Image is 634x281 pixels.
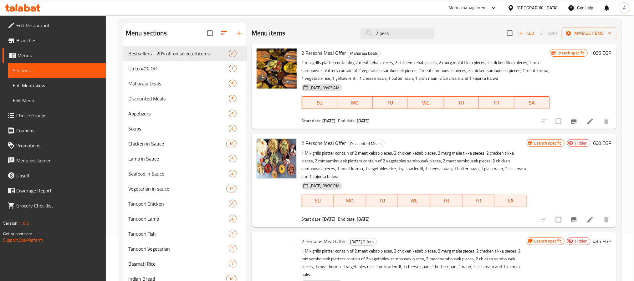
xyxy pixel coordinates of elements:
span: Tandoori Fish [128,230,229,238]
a: Edit menu item [586,118,594,125]
span: TU [369,196,396,205]
span: Seafood in Sauce [128,170,229,177]
b: [DATE] [323,117,336,125]
a: Menu disclaimer [3,153,106,168]
span: Select to update [552,213,565,226]
a: Edit Restaurant [3,18,106,33]
span: Get support on: [3,230,32,238]
div: items [229,95,237,102]
button: SA [514,96,550,109]
div: Tandoori Fish2 [123,226,247,241]
span: Edit Restaurant [16,22,101,29]
span: 4 [229,126,236,132]
span: Branch specific [532,140,564,146]
span: Add item [516,28,536,38]
span: SA [497,196,524,205]
div: Tandoori Vegetarian3 [123,241,247,256]
h6: 1066 EGP [590,49,611,57]
div: Menu-management [449,4,487,12]
button: SA [494,195,527,207]
div: items [229,125,237,132]
span: 2 Persons Meal Offer [302,237,346,246]
span: End date: [338,215,355,223]
span: Promotions [16,142,101,149]
div: items [229,110,237,117]
span: SU [304,98,335,107]
button: Manage items [562,28,616,39]
span: Maharaja Deals [348,50,381,57]
div: Maharaja Deals5 [123,76,247,91]
div: Up to 40% Off1 [123,61,247,76]
span: 5 [229,96,236,102]
span: Hidden [572,238,590,244]
div: Maharaja Deals [128,80,229,87]
p: 1 Mix grills platter contain of 2 meat kebab pieces, 2 chicken kebab pieces, 2 murg malai pieces,... [302,247,527,278]
div: items [226,185,236,192]
button: WE [408,96,443,109]
button: Add section [232,26,247,41]
span: Tandoori Chicken [128,200,229,207]
span: Menus [18,52,101,59]
a: Upsell [3,168,106,183]
span: Menu disclaimer [16,157,101,164]
button: MO [334,195,366,207]
div: items [229,50,237,57]
div: Soups [128,125,229,132]
button: Branch-specific-item [566,114,581,129]
span: Start date: [302,215,322,223]
div: Ramadan Offers [348,238,377,246]
span: WE [411,98,441,107]
span: Select to update [552,115,565,128]
div: Bestsellers - 20% off on selected items0 [123,46,247,61]
span: Upsell [16,172,101,179]
button: delete [599,212,614,227]
div: Up to 40% Off [128,65,229,72]
img: 2 Persons Meal Offer [257,237,297,277]
span: 7 [229,261,236,267]
span: Vegetarian in sauce [128,185,227,192]
span: TH [433,196,460,205]
b: [DATE] [323,215,336,223]
b: [DATE] [357,215,370,223]
button: FR [463,195,495,207]
span: SU [304,196,331,205]
h2: Menu sections [126,28,167,38]
a: Full Menu View [8,78,106,93]
a: Coverage Report [3,183,106,198]
div: items [229,155,237,162]
span: [DATE] Offers [348,238,376,245]
span: 9 [229,156,236,162]
div: Lamb in Sauce9 [123,151,247,166]
span: Grocery Checklist [16,202,101,209]
span: Basmati Rice [128,260,229,268]
span: Discounted Meals [348,140,384,147]
span: FR [481,98,512,107]
span: Branches [16,37,101,44]
span: 3 [229,246,236,252]
span: Coverage Report [16,187,101,194]
span: MO [340,98,370,107]
span: Chicken in Sauce [128,140,227,147]
p: 1 mix grills platter containing 2 meat kebab pieces, 2 chicken kebab pieces, 2 murg malai tikka p... [302,59,550,82]
button: TU [373,96,408,109]
button: TH [430,195,463,207]
h6: 600 EGP [593,139,611,147]
div: Vegetarian in sauce13 [123,181,247,196]
button: FR [479,96,514,109]
span: Appetizers [128,110,229,117]
span: Tandoori Lamb [128,215,229,222]
span: Manage items [567,29,611,37]
span: 10 [227,141,236,147]
span: Branch specific [532,238,564,244]
span: 1.0.0 [19,219,29,227]
div: Tandoori Vegetarian [128,245,229,253]
a: Grocery Checklist [3,198,106,213]
input: search [360,28,434,39]
span: Sort sections [217,26,232,41]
